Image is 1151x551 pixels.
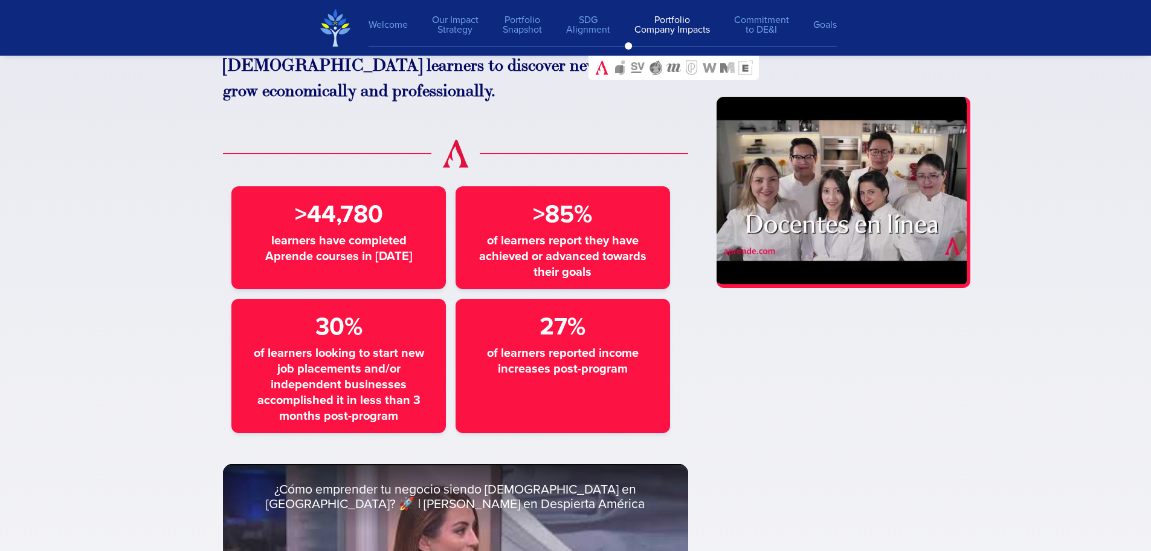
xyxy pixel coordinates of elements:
[722,9,801,41] a: Commitmentto DE&I
[533,196,592,232] span: >85%
[248,232,430,264] span: learners have completed Aprende courses in [DATE]
[248,345,430,423] span: of learners looking to start new job placements and/or independent businesses accomplished it in ...
[315,308,363,345] span: 30%
[491,9,554,41] a: PortfolioSnapshot
[295,196,383,232] span: >44,780
[472,232,653,279] span: of learners report they have achieved or advanced towards their goals
[801,14,837,36] a: Goals
[223,464,689,530] div: ¿Cómo emprender tu negocio siendo [DEMOGRAPHIC_DATA] en [GEOGRAPHIC_DATA]? 🚀 | [PERSON_NAME] en D...
[622,9,722,41] a: PortfolioCompany Impacts
[420,9,491,41] a: Our ImpactStrategy
[369,14,420,36] a: Welcome
[472,345,653,376] span: of learners reported income increases post-program
[540,308,585,345] span: 27%
[554,9,622,41] a: SDGAlignment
